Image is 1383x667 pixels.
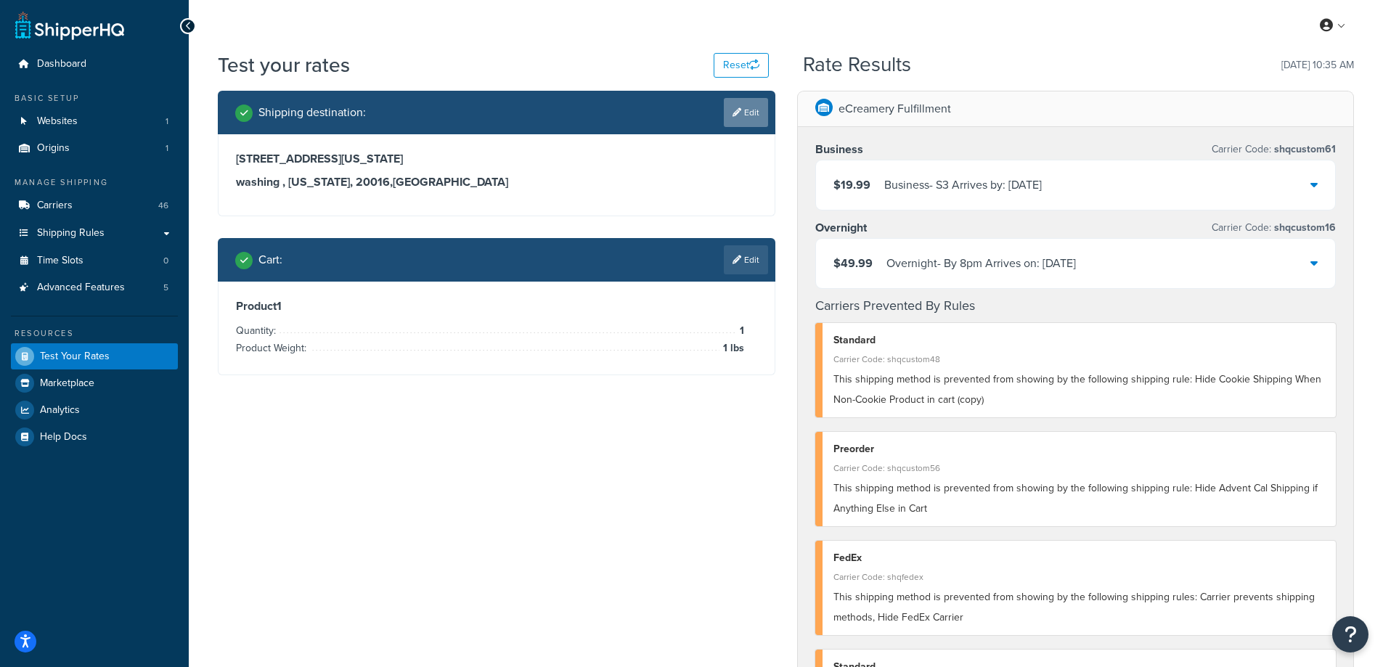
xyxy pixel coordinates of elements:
li: Time Slots [11,247,178,274]
span: $49.99 [833,255,873,271]
div: Overnight - By 8pm Arrives on: [DATE] [886,253,1076,274]
span: Quantity: [236,323,280,338]
span: Websites [37,115,78,128]
span: Advanced Features [37,282,125,294]
span: 1 [736,322,744,340]
div: Carrier Code: shqfedex [833,567,1326,587]
li: Websites [11,108,178,135]
span: Test Your Rates [40,351,110,363]
a: Dashboard [11,51,178,78]
span: 0 [163,255,168,267]
a: Help Docs [11,424,178,450]
span: 1 [166,142,168,155]
span: This shipping method is prevented from showing by the following shipping rules: Carrier prevents ... [833,589,1315,625]
h3: Product 1 [236,299,757,314]
span: 5 [163,282,168,294]
span: Help Docs [40,431,87,443]
p: Carrier Code: [1212,218,1336,238]
li: Advanced Features [11,274,178,301]
span: 1 lbs [719,340,744,357]
div: Manage Shipping [11,176,178,189]
div: Carrier Code: shqcustom48 [833,349,1326,369]
h1: Test your rates [218,51,350,79]
button: Reset [714,53,769,78]
span: Shipping Rules [37,227,105,240]
a: Shipping Rules [11,220,178,247]
span: Dashboard [37,58,86,70]
span: Time Slots [37,255,83,267]
li: Origins [11,135,178,162]
h3: [STREET_ADDRESS][US_STATE] [236,152,757,166]
a: Edit [724,245,768,274]
div: Business - S3 Arrives by: [DATE] [884,175,1042,195]
span: 46 [158,200,168,212]
p: [DATE] 10:35 AM [1281,55,1354,75]
span: Analytics [40,404,80,417]
span: This shipping method is prevented from showing by the following shipping rule: Hide Cookie Shippi... [833,372,1321,407]
div: FedEx [833,548,1326,568]
p: Carrier Code: [1212,139,1336,160]
span: This shipping method is prevented from showing by the following shipping rule: Hide Advent Cal Sh... [833,480,1318,516]
h3: Business [815,142,863,157]
a: Origins1 [11,135,178,162]
span: Marketplace [40,377,94,390]
div: Standard [833,330,1326,351]
button: Open Resource Center [1332,616,1368,652]
a: Carriers46 [11,192,178,219]
h3: washing , [US_STATE], 20016 , [GEOGRAPHIC_DATA] [236,175,757,189]
span: 1 [166,115,168,128]
p: eCreamery Fulfillment [839,99,951,119]
div: Basic Setup [11,92,178,105]
li: Carriers [11,192,178,219]
h4: Carriers Prevented By Rules [815,296,1337,316]
h2: Shipping destination : [258,106,366,119]
div: Carrier Code: shqcustom56 [833,458,1326,478]
span: Product Weight: [236,340,310,356]
span: Carriers [37,200,73,212]
span: $19.99 [833,176,870,193]
a: Test Your Rates [11,343,178,369]
h2: Rate Results [803,54,911,76]
div: Preorder [833,439,1326,459]
h2: Cart : [258,253,282,266]
span: Origins [37,142,70,155]
h3: Overnight [815,221,867,235]
a: Advanced Features5 [11,274,178,301]
span: shqcustom16 [1271,220,1336,235]
a: Time Slots0 [11,247,178,274]
span: shqcustom61 [1271,142,1336,157]
a: Marketplace [11,370,178,396]
div: Resources [11,327,178,340]
a: Edit [724,98,768,127]
a: Websites1 [11,108,178,135]
a: Analytics [11,397,178,423]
